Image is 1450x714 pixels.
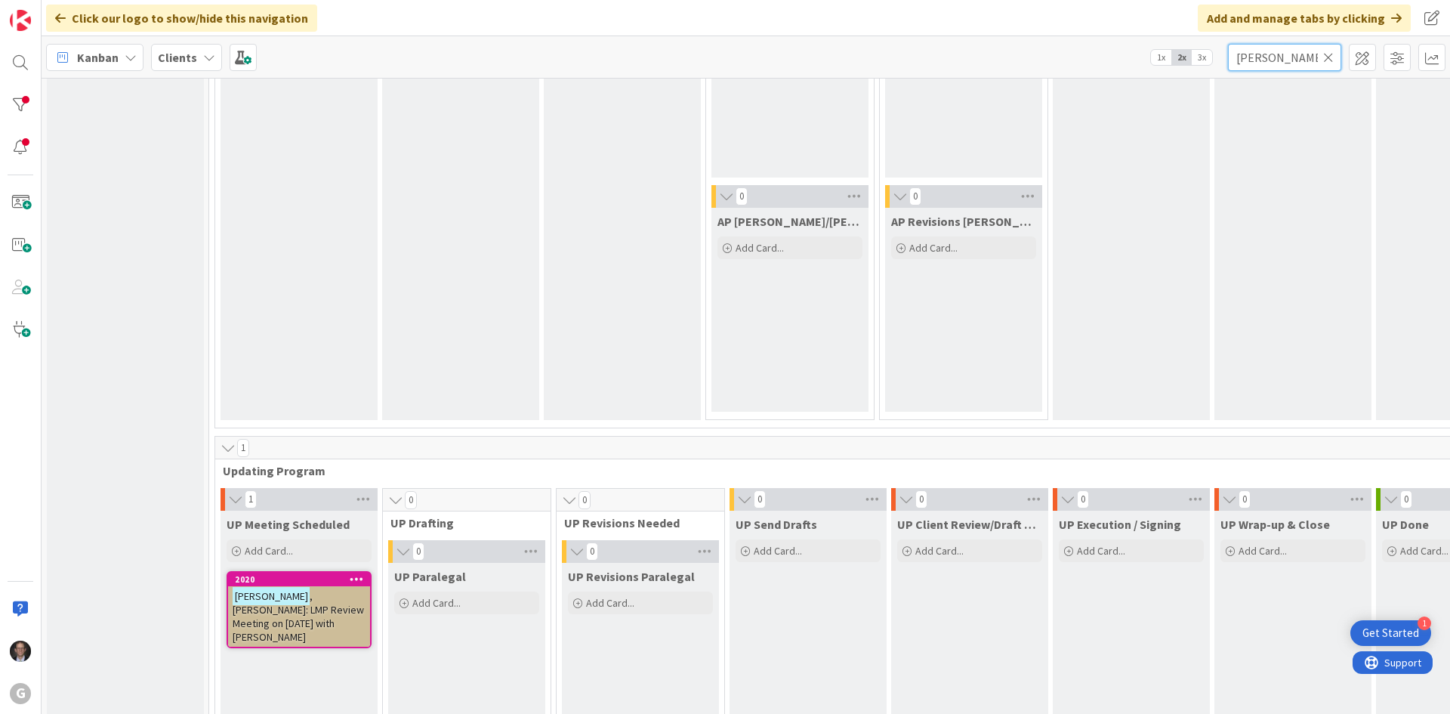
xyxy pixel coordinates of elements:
span: UP Send Drafts [736,517,817,532]
span: UP Client Review/Draft Review Meeting [897,517,1042,532]
span: UP Meeting Scheduled [227,517,350,532]
span: Kanban [77,48,119,66]
div: 2020[PERSON_NAME], [PERSON_NAME]: LMP Review Meeting on [DATE] with [PERSON_NAME] [228,573,370,647]
span: Add Card... [1239,544,1287,558]
span: UP Paralegal [394,569,466,584]
input: Quick Filter... [1228,44,1341,71]
span: Add Card... [1400,544,1448,558]
span: UP Drafting [390,515,532,530]
span: UP Revisions Needed [564,515,705,530]
span: 0 [736,187,748,206]
span: Add Card... [586,596,634,610]
span: Add Card... [245,544,293,558]
span: 0 [1077,490,1089,508]
div: Add and manage tabs by clicking [1198,5,1411,32]
div: Open Get Started checklist, remaining modules: 1 [1350,620,1431,646]
span: Add Card... [412,596,461,610]
span: 2x [1171,50,1192,65]
b: Clients [158,50,197,65]
span: 1 [237,439,249,457]
span: Add Card... [915,544,964,558]
img: Visit kanbanzone.com [10,10,31,31]
span: Add Card... [754,544,802,558]
span: 0 [1239,490,1251,508]
span: UP Execution / Signing [1059,517,1181,532]
span: 3x [1192,50,1212,65]
span: Add Card... [1077,544,1125,558]
span: , [PERSON_NAME]: LMP Review Meeting on [DATE] with [PERSON_NAME] [233,589,364,644]
img: JT [10,641,31,662]
span: 0 [586,542,598,561]
span: UP Wrap-up & Close [1220,517,1330,532]
span: Add Card... [909,241,958,255]
span: 0 [915,490,927,508]
span: AP Brad/Jonas [717,214,862,229]
div: 1 [1418,617,1431,630]
div: Get Started [1362,626,1419,641]
span: UP Revisions Paralegal [568,569,695,584]
span: 1x [1151,50,1171,65]
div: 2020 [235,574,370,585]
a: 2020[PERSON_NAME], [PERSON_NAME]: LMP Review Meeting on [DATE] with [PERSON_NAME] [227,571,372,648]
span: 0 [754,490,766,508]
span: Add Card... [736,241,784,255]
span: 0 [405,491,417,509]
mark: [PERSON_NAME] [233,587,310,604]
span: UP Done [1382,517,1429,532]
div: 2020 [228,573,370,586]
span: 0 [909,187,921,206]
span: 1 [245,490,257,508]
span: Support [32,2,69,20]
span: 0 [578,491,591,509]
span: 0 [1400,490,1412,508]
div: G [10,683,31,704]
div: Click our logo to show/hide this navigation [46,5,317,32]
span: AP Revisions Brad/Jonas [891,214,1036,229]
span: 0 [412,542,424,561]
